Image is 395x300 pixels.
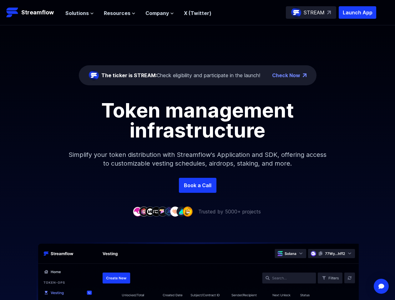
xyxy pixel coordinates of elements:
img: company-8 [176,207,186,216]
a: Streamflow [6,6,59,19]
img: company-9 [183,207,193,216]
a: X (Twitter) [184,10,211,16]
img: company-3 [145,207,155,216]
span: Company [145,9,169,17]
p: Trusted by 5000+ projects [198,208,261,215]
p: STREAM [304,9,325,16]
button: Resources [104,9,135,17]
p: Simplify your token distribution with Streamflow's Application and SDK, offering access to custom... [63,140,332,178]
a: Check Now [272,72,300,79]
img: top-right-arrow.svg [327,11,331,14]
img: streamflow-logo-circle.png [89,70,99,80]
img: company-7 [170,207,180,216]
img: company-2 [139,207,149,216]
span: Resources [104,9,130,17]
button: Launch App [339,6,376,19]
button: Company [145,9,174,17]
img: Streamflow Logo [6,6,19,19]
img: top-right-arrow.png [303,73,306,77]
img: company-4 [151,207,161,216]
img: company-1 [133,207,143,216]
a: STREAM [286,6,336,19]
a: Book a Call [179,178,216,193]
span: Solutions [65,9,89,17]
button: Solutions [65,9,94,17]
span: The ticker is STREAM: [101,72,157,78]
img: company-5 [158,207,168,216]
div: Open Intercom Messenger [374,279,389,294]
img: company-6 [164,207,174,216]
h1: Token management infrastructure [57,100,338,140]
p: Streamflow [21,8,54,17]
div: Check eligibility and participate in the launch! [101,72,260,79]
img: streamflow-logo-circle.png [291,7,301,17]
